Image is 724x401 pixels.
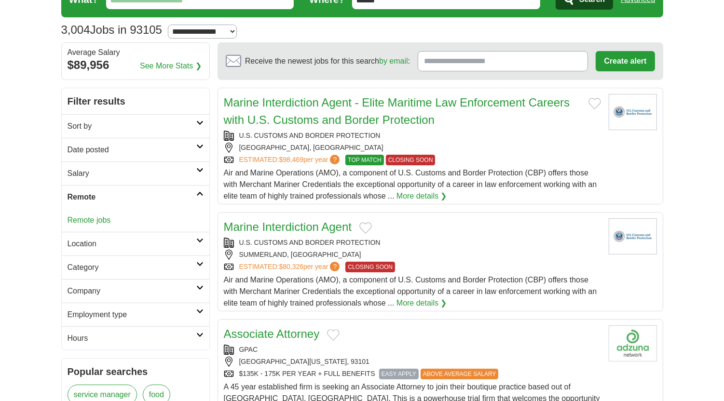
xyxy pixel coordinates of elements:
span: $98,469 [279,156,303,163]
h2: Filter results [62,88,209,114]
a: Location [62,232,209,255]
div: GPAC [224,345,601,355]
a: Company [62,279,209,303]
a: Remote jobs [68,216,111,224]
a: Salary [62,161,209,185]
h2: Employment type [68,309,196,321]
span: EASY APPLY [379,369,419,379]
h2: Salary [68,168,196,179]
span: Air and Marine Operations (AMO), a component of U.S. Customs and Border Protection (CBP) offers t... [224,276,597,307]
span: 3,004 [61,21,90,39]
span: CLOSING SOON [386,155,436,165]
h2: Company [68,285,196,297]
span: ? [330,262,340,271]
h2: Remote [68,191,196,203]
h2: Category [68,262,196,273]
img: Company logo [609,325,657,361]
a: Employment type [62,303,209,326]
h2: Popular searches [68,364,204,379]
span: Receive the newest jobs for this search : [245,55,410,67]
img: U.S. Customs and Border Protection logo [609,218,657,254]
button: Add to favorite jobs [588,98,601,109]
button: Add to favorite jobs [327,329,340,341]
a: Marine Interdiction Agent [224,220,352,233]
a: ESTIMATED:$98,469per year? [239,155,342,165]
a: Marine Interdiction Agent - Elite Maritime Law Enforcement Careers with U.S. Customs and Border P... [224,96,570,126]
a: by email [379,57,408,65]
h2: Location [68,238,196,250]
span: Air and Marine Operations (AMO), a component of U.S. Customs and Border Protection (CBP) offers t... [224,169,597,200]
button: Add to favorite jobs [359,222,372,234]
span: ? [330,155,340,164]
a: More details ❯ [396,190,447,202]
h1: Jobs in 93105 [61,23,163,36]
a: Hours [62,326,209,350]
a: Category [62,255,209,279]
div: Average Salary [68,49,204,56]
h2: Hours [68,333,196,344]
h2: Sort by [68,120,196,132]
a: Associate Attorney [224,327,320,340]
a: See More Stats ❯ [140,60,202,72]
a: ESTIMATED:$80,326per year? [239,262,342,272]
a: Sort by [62,114,209,138]
div: $89,956 [68,56,204,74]
a: U.S. CUSTOMS AND BORDER PROTECTION [239,239,381,246]
div: [GEOGRAPHIC_DATA], [GEOGRAPHIC_DATA] [224,143,601,153]
a: Date posted [62,138,209,161]
div: $135K - 175K PER YEAR + FULL BENEFITS [224,369,601,379]
div: SUMMERLAND, [GEOGRAPHIC_DATA] [224,250,601,260]
span: TOP MATCH [345,155,383,165]
span: $80,326 [279,263,303,270]
a: More details ❯ [396,297,447,309]
span: ABOVE AVERAGE SALARY [421,369,499,379]
span: CLOSING SOON [345,262,395,272]
img: U.S. Customs and Border Protection logo [609,94,657,130]
a: U.S. CUSTOMS AND BORDER PROTECTION [239,132,381,139]
button: Create alert [596,51,655,71]
div: [GEOGRAPHIC_DATA][US_STATE], 93101 [224,357,601,367]
a: Remote [62,185,209,209]
h2: Date posted [68,144,196,156]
